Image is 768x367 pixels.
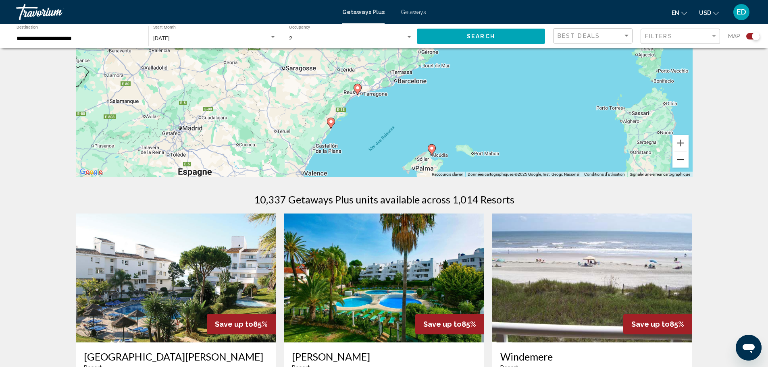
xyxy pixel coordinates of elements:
img: ii_drd1.jpg [76,214,276,342]
a: Signaler une erreur cartographique [630,172,690,176]
a: Travorium [16,4,334,20]
button: Raccourcis clavier [432,172,463,177]
span: [DATE] [153,35,170,41]
a: Windemere [500,350,685,363]
span: en [672,10,679,16]
a: [GEOGRAPHIC_DATA][PERSON_NAME] [84,350,268,363]
span: Search [467,33,495,40]
span: Filters [645,33,672,39]
span: Données cartographiques ©2025 Google, Inst. Geogr. Nacional [468,172,579,176]
span: Map [728,31,740,42]
button: Filter [641,28,720,45]
a: Getaways Plus [342,9,385,15]
img: ii_wmr1.jpg [492,214,693,342]
button: User Menu [731,4,752,21]
div: 85% [415,314,484,334]
span: USD [699,10,711,16]
a: Ouvrir cette zone dans Google Maps (dans une nouvelle fenêtre) [78,167,104,177]
span: Save up to [423,320,462,328]
span: 2 [289,35,292,41]
button: Search [417,29,545,44]
span: Save up to [631,320,670,328]
a: [PERSON_NAME] [292,350,476,363]
mat-select: Sort by [558,33,630,39]
button: Change language [672,7,687,19]
button: Zoom avant [672,135,689,151]
div: 85% [623,314,692,334]
h1: 10,337 Getaways Plus units available across 1,014 Resorts [254,193,514,205]
button: Change currency [699,7,719,19]
div: 85% [207,314,276,334]
span: ED [737,8,746,16]
img: ii_acl1.jpg [284,214,484,342]
span: Save up to [215,320,253,328]
span: Best Deals [558,33,600,39]
iframe: Bouton de lancement de la fenêtre de messagerie [736,335,762,361]
button: Zoom arrière [672,151,689,168]
a: Getaways [401,9,426,15]
a: Conditions d'utilisation [584,172,625,176]
img: Google [78,167,104,177]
